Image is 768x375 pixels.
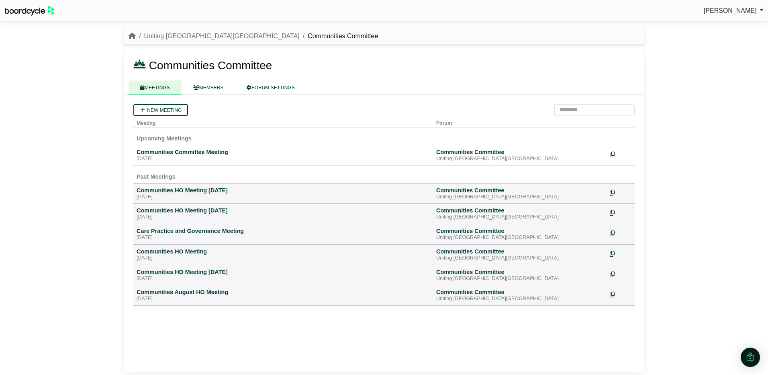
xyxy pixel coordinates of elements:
div: Make a copy [610,268,631,279]
div: [DATE] [137,296,430,302]
div: Communities Committee [436,268,603,276]
div: Communities HO Meeting [DATE] [137,187,430,194]
div: Communities Committee Meeting [137,148,430,156]
a: Communities HO Meeting [DATE] [DATE] [137,268,430,282]
div: Make a copy [610,248,631,259]
div: Open Intercom Messenger [741,348,760,367]
li: Communities Committee [300,31,378,41]
div: Make a copy [610,148,631,159]
div: Communities Committee [436,227,603,235]
div: Make a copy [610,288,631,299]
th: Forum [433,116,607,128]
div: Uniting [GEOGRAPHIC_DATA][GEOGRAPHIC_DATA] [436,214,603,220]
span: Past Meetings [137,173,176,180]
img: BoardcycleBlackGreen-aaafeed430059cb809a45853b8cf6d952af9d84e6e89e1f1685b34bfd5cb7d64.svg [5,6,55,16]
div: Communities HO Meeting [137,248,430,255]
a: Communities Committee Meeting [DATE] [137,148,430,162]
div: Care Practice and Governance Meeting [137,227,430,235]
nav: breadcrumb [129,31,378,41]
a: Communities HO Meeting [DATE] [DATE] [137,187,430,200]
div: Make a copy [610,207,631,218]
a: Communities Committee Uniting [GEOGRAPHIC_DATA][GEOGRAPHIC_DATA] [436,187,603,200]
div: Communities Committee [436,207,603,214]
a: Communities HO Meeting [DATE] [137,248,430,262]
a: Communities Committee Uniting [GEOGRAPHIC_DATA][GEOGRAPHIC_DATA] [436,288,603,302]
div: Communities August HO Meeting [137,288,430,296]
span: Upcoming Meetings [137,135,192,142]
div: Uniting [GEOGRAPHIC_DATA][GEOGRAPHIC_DATA] [436,276,603,282]
div: Uniting [GEOGRAPHIC_DATA][GEOGRAPHIC_DATA] [436,296,603,302]
th: Meeting [133,116,433,128]
div: [DATE] [137,276,430,282]
div: Communities HO Meeting [DATE] [137,207,430,214]
a: Care Practice and Governance Meeting [DATE] [137,227,430,241]
div: Communities Committee [436,148,603,156]
a: Communities Committee Uniting [GEOGRAPHIC_DATA][GEOGRAPHIC_DATA] [436,227,603,241]
a: Uniting [GEOGRAPHIC_DATA][GEOGRAPHIC_DATA] [144,33,299,39]
span: Communities Committee [149,59,272,72]
div: Make a copy [610,227,631,238]
a: Communities Committee Uniting [GEOGRAPHIC_DATA][GEOGRAPHIC_DATA] [436,148,603,162]
a: [PERSON_NAME] [704,6,763,16]
div: Uniting [GEOGRAPHIC_DATA][GEOGRAPHIC_DATA] [436,194,603,200]
a: FORUM SETTINGS [235,80,306,95]
div: Make a copy [610,187,631,198]
div: Communities HO Meeting [DATE] [137,268,430,276]
a: Communities HO Meeting [DATE] [DATE] [137,207,430,220]
div: Communities Committee [436,288,603,296]
div: [DATE] [137,235,430,241]
a: Communities Committee Uniting [GEOGRAPHIC_DATA][GEOGRAPHIC_DATA] [436,248,603,262]
div: Uniting [GEOGRAPHIC_DATA][GEOGRAPHIC_DATA] [436,235,603,241]
div: [DATE] [137,214,430,220]
div: [DATE] [137,194,430,200]
span: [PERSON_NAME] [704,7,757,14]
a: New meeting [133,104,188,116]
a: MEMBERS [182,80,235,95]
a: Communities August HO Meeting [DATE] [137,288,430,302]
div: Uniting [GEOGRAPHIC_DATA][GEOGRAPHIC_DATA] [436,255,603,262]
div: [DATE] [137,255,430,262]
div: Uniting [GEOGRAPHIC_DATA][GEOGRAPHIC_DATA] [436,156,603,162]
div: [DATE] [137,156,430,162]
a: Communities Committee Uniting [GEOGRAPHIC_DATA][GEOGRAPHIC_DATA] [436,268,603,282]
div: Communities Committee [436,187,603,194]
a: Communities Committee Uniting [GEOGRAPHIC_DATA][GEOGRAPHIC_DATA] [436,207,603,220]
div: Communities Committee [436,248,603,255]
a: MEETINGS [129,80,182,95]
